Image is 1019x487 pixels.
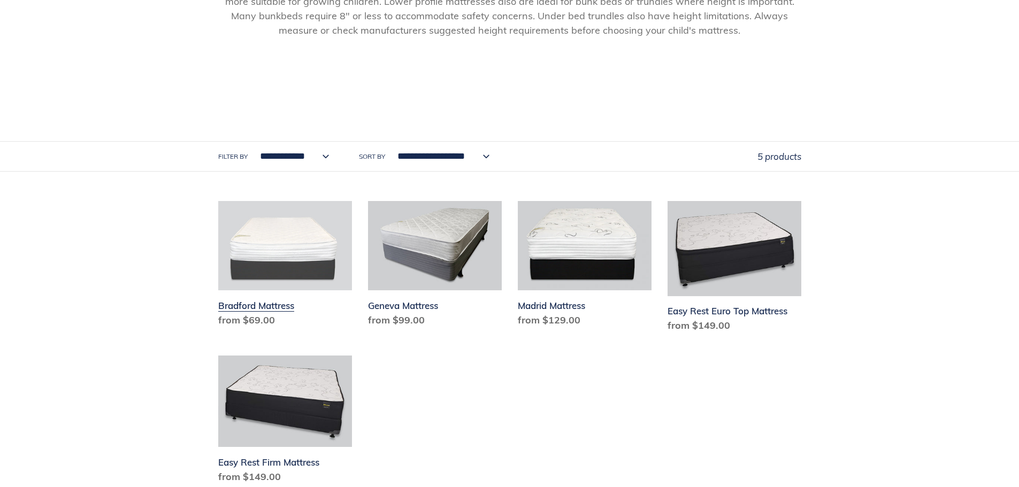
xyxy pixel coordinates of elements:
[368,201,502,331] a: Geneva Mattress
[218,201,352,331] a: Bradford Mattress
[359,152,385,161] label: Sort by
[757,151,801,162] span: 5 products
[218,152,248,161] label: Filter by
[518,201,652,331] a: Madrid Mattress
[668,201,801,337] a: Easy Rest Euro Top Mattress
